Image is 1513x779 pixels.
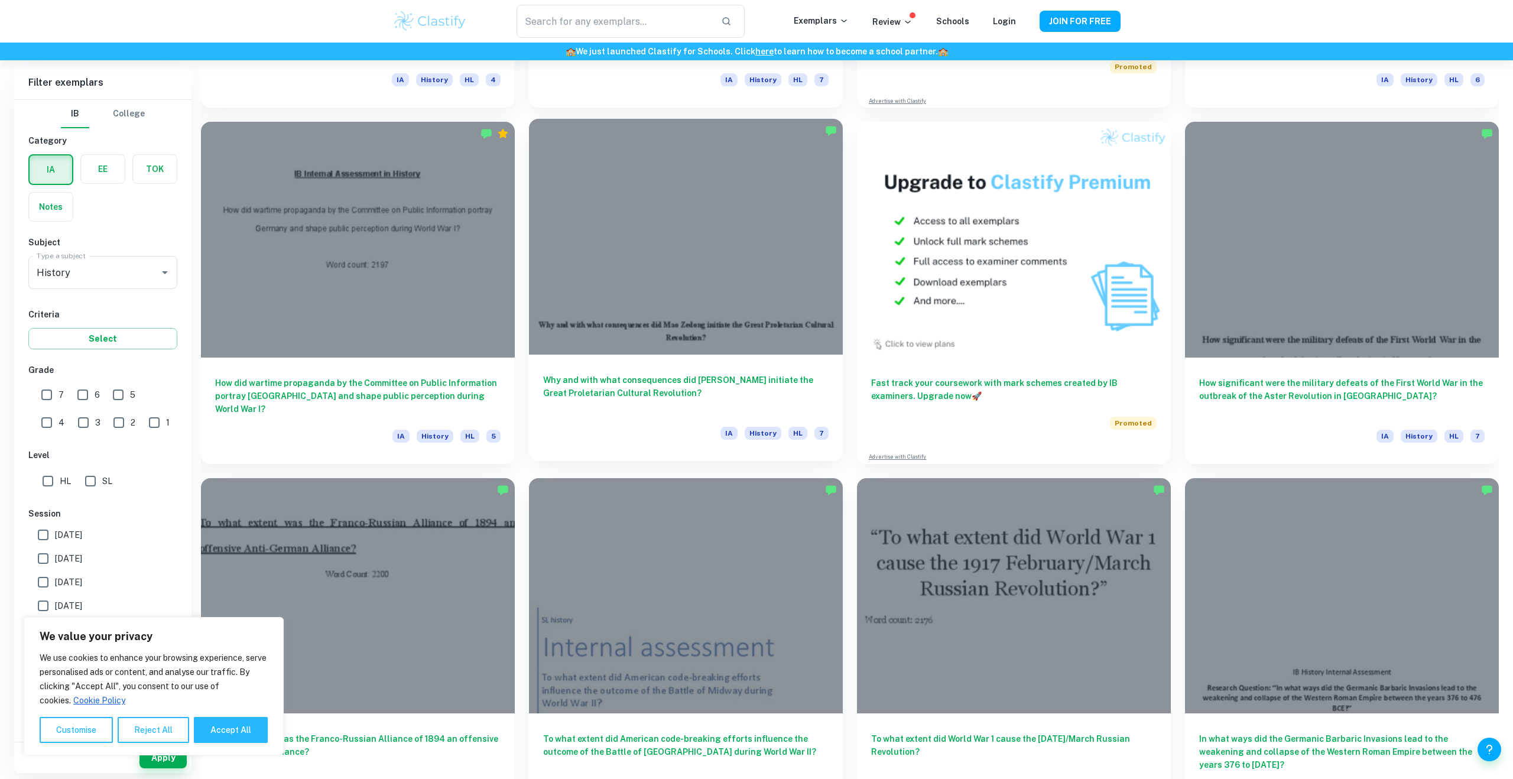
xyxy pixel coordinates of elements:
h6: Session [28,507,177,520]
span: 7 [814,73,829,86]
img: Marked [497,484,509,496]
button: Select [28,328,177,349]
h6: Category [28,134,177,147]
p: Review [872,15,913,28]
h6: To what extent did World War 1 cause the [DATE]/March Russian Revolution? [871,732,1157,771]
a: Schools [936,17,969,26]
span: 🏫 [566,47,576,56]
h6: Fast track your coursework with mark schemes created by IB examiners. Upgrade now [871,376,1157,403]
p: Exemplars [794,14,849,27]
button: Reject All [118,717,189,743]
button: IB [61,100,89,128]
span: Promoted [1110,60,1157,73]
h6: Why and with what consequences did [PERSON_NAME] initiate the Great Proletarian Cultural Revolution? [543,374,829,413]
span: 5 [486,430,501,443]
h6: Grade [28,363,177,376]
span: History [417,430,453,443]
span: IA [392,430,410,443]
input: Search for any exemplars... [517,5,712,38]
img: Marked [825,125,837,137]
h6: Subject [28,236,177,249]
p: We value your privacy [40,629,268,644]
img: Marked [1153,484,1165,496]
span: 2 [131,416,135,429]
span: HL [788,427,807,440]
a: here [755,47,774,56]
img: Marked [825,484,837,496]
button: Accept All [194,717,268,743]
span: Promoted [1110,417,1157,430]
button: IA [30,155,72,184]
span: SL [102,475,112,488]
button: Customise [40,717,113,743]
span: HL [1444,73,1463,86]
a: How significant were the military defeats of the First World War in the outbreak of the Aster Rev... [1185,122,1499,463]
a: Login [993,17,1016,26]
a: How did wartime propaganda by the Committee on Public Information portray [GEOGRAPHIC_DATA] and s... [201,122,515,463]
a: Why and with what consequences did [PERSON_NAME] initiate the Great Proletarian Cultural Revoluti... [529,122,843,463]
button: JOIN FOR FREE [1040,11,1121,32]
span: [DATE] [55,552,82,565]
h6: To what extent was the Franco-Russian Alliance of 1894 an offensive Anti-German Alliance? [215,732,501,771]
h6: Criteria [28,308,177,321]
button: TOK [133,155,177,183]
img: Marked [480,128,492,139]
span: 1 [166,416,170,429]
span: 🚀 [972,391,982,401]
span: [DATE] [55,599,82,612]
img: Clastify logo [392,9,467,33]
button: Apply [139,747,187,768]
h6: In what ways did the Germanic Barbaric Invasions lead to the weakening and collapse of the Wester... [1199,732,1485,771]
span: 🏫 [938,47,948,56]
span: History [745,73,781,86]
div: We value your privacy [24,617,284,755]
img: Marked [1481,128,1493,139]
span: IA [1376,73,1394,86]
span: IA [720,73,738,86]
span: 4 [59,416,64,429]
button: Open [157,264,173,281]
span: 6 [95,388,100,401]
span: IA [720,427,738,440]
img: Marked [1481,484,1493,496]
h6: Level [28,449,177,462]
h6: How significant were the military defeats of the First World War in the outbreak of the Aster Rev... [1199,376,1485,416]
h6: Filter exemplars [14,66,191,99]
a: Cookie Policy [73,695,126,706]
span: 5 [130,388,135,401]
label: Type a subject [37,251,86,261]
img: Thumbnail [857,122,1171,357]
span: IA [1376,430,1394,443]
span: 7 [814,427,829,440]
span: HL [1444,430,1463,443]
span: 3 [95,416,100,429]
button: EE [81,155,125,183]
button: Help and Feedback [1478,738,1501,761]
h6: How did wartime propaganda by the Committee on Public Information portray [GEOGRAPHIC_DATA] and s... [215,376,501,416]
span: History [1401,73,1437,86]
span: 7 [1470,430,1485,443]
div: Premium [497,128,509,139]
span: HL [60,475,71,488]
a: Advertise with Clastify [869,453,926,461]
span: 6 [1470,73,1485,86]
span: HL [788,73,807,86]
span: [DATE] [55,576,82,589]
span: HL [460,73,479,86]
a: Advertise with Clastify [869,97,926,105]
span: History [1401,430,1437,443]
span: IA [392,73,409,86]
span: 4 [486,73,501,86]
h6: To what extent did American code-breaking efforts influence the outcome of the Battle of [GEOGRAP... [543,732,829,771]
p: We use cookies to enhance your browsing experience, serve personalised ads or content, and analys... [40,651,268,707]
span: [DATE] [55,528,82,541]
button: College [113,100,145,128]
span: HL [460,430,479,443]
button: Notes [29,193,73,221]
div: Filter type choice [61,100,145,128]
span: 7 [59,388,64,401]
h6: We just launched Clastify for Schools. Click to learn how to become a school partner. [2,45,1511,58]
span: History [745,427,781,440]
